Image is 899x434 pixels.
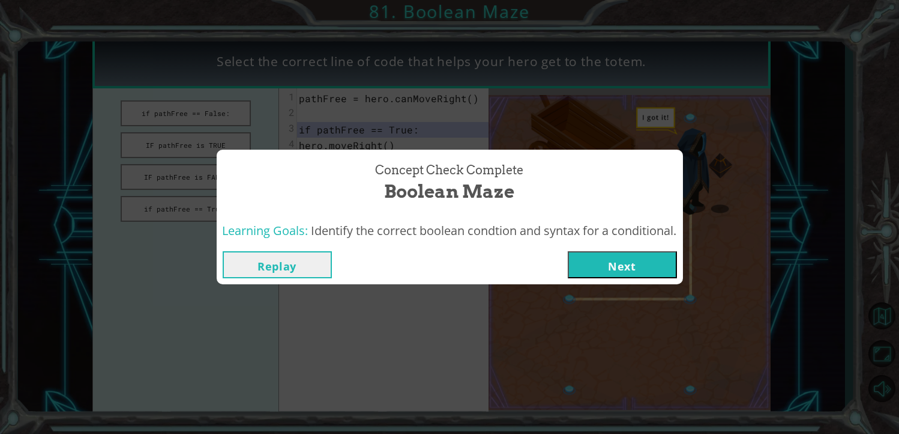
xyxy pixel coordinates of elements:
[223,222,308,239] span: Learning Goals:
[385,179,515,204] span: Boolean Maze
[376,162,524,179] span: Concept Check Complete
[311,222,677,239] span: Identify the correct boolean condtion and syntax for a conditional.
[223,251,332,278] button: Replay
[568,251,677,278] button: Next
